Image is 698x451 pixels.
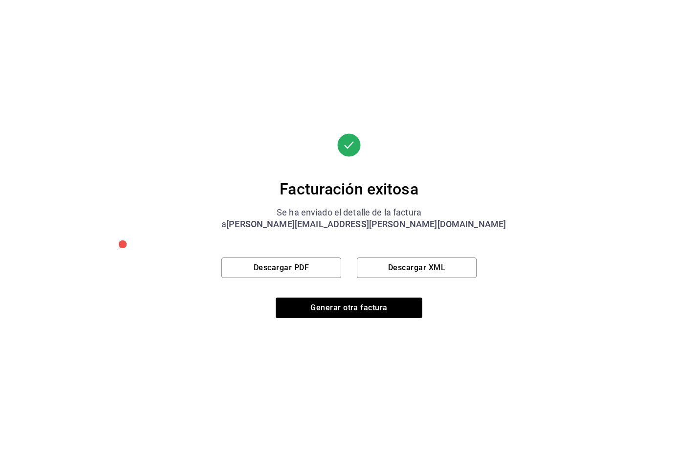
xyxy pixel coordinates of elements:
div: Se ha enviado el detalle de la factura [221,207,477,218]
button: Generar otra factura [276,298,422,318]
button: Descargar PDF [221,258,341,278]
div: a [221,218,477,230]
button: Descargar XML [357,258,477,278]
div: Facturación exitosa [221,179,477,199]
span: [PERSON_NAME][EMAIL_ADDRESS][PERSON_NAME][DOMAIN_NAME] [226,219,506,229]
